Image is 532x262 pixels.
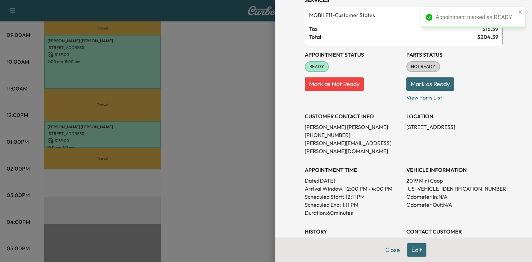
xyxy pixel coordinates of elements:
button: Close [381,243,404,257]
p: 1:11 PM [342,201,358,209]
p: Scheduled End: [305,201,341,209]
span: Tax [309,25,482,33]
p: Odometer In: N/A [406,193,503,201]
button: Mark as Not Ready [305,77,364,91]
h3: CUSTOMER CONTACT INFO [305,112,401,120]
span: Customer States [309,11,476,19]
p: [PERSON_NAME] [PERSON_NAME] [305,123,401,131]
h3: APPOINTMENT TIME [305,166,401,174]
button: close [518,9,523,15]
div: Appointment marked as READY [436,13,516,21]
span: $ 204.59 [477,33,498,41]
span: Total [309,33,477,41]
h3: Appointment Status [305,51,401,59]
button: Edit [407,243,426,257]
p: 12:11 PM [346,193,365,201]
p: 2019 Mini Coop [406,177,503,185]
h3: Parts Status [406,51,503,59]
p: Duration: 60 minutes [305,209,401,217]
p: Scheduled Start: [305,193,344,201]
p: Date: [DATE] [305,177,401,185]
span: READY [305,63,328,70]
h3: History [305,227,401,236]
p: Arrival Window: [305,185,401,193]
span: 12:00 PM - 4:00 PM [345,185,392,193]
p: Odometer Out: N/A [406,201,503,209]
span: NOT READY [407,63,439,70]
h3: CONTACT CUSTOMER [406,227,503,236]
p: [PHONE_NUMBER] [305,131,401,139]
p: [STREET_ADDRESS] [406,123,503,131]
p: View Parts List [406,91,503,102]
p: [US_VEHICLE_IDENTIFICATION_NUMBER] [406,185,503,193]
button: Mark as Ready [406,77,454,91]
p: [PERSON_NAME][EMAIL_ADDRESS][PERSON_NAME][DOMAIN_NAME] [305,139,401,155]
h3: VEHICLE INFORMATION [406,166,503,174]
h3: LOCATION [406,112,503,120]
